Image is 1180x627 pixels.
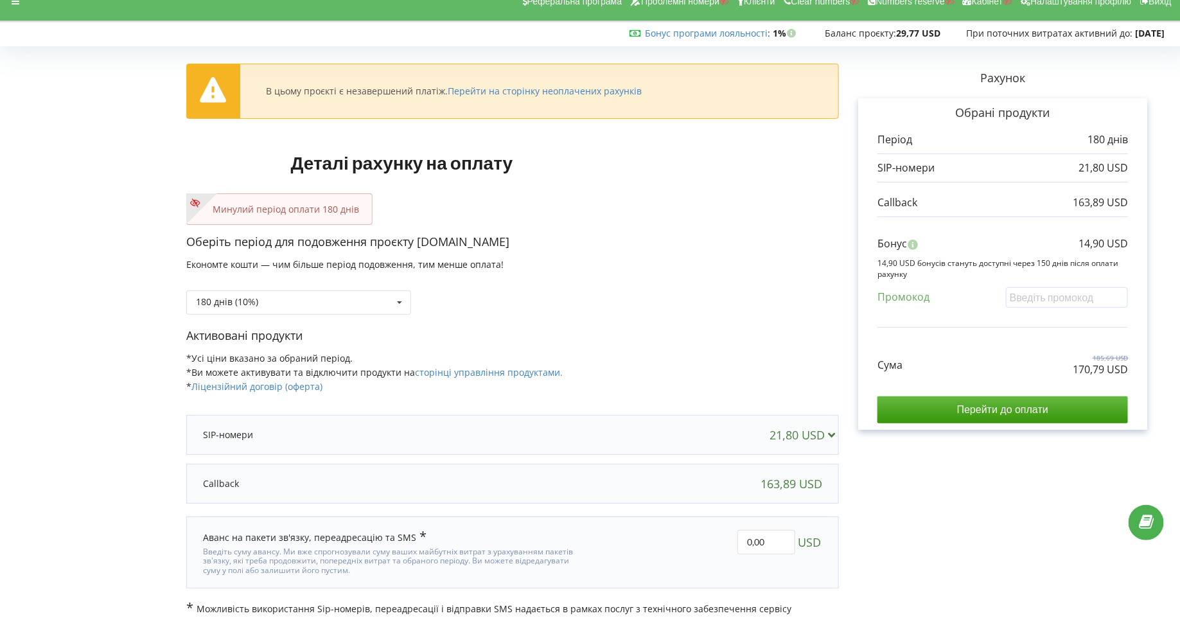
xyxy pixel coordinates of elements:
a: Ліцензійний договір (оферта) [191,380,322,393]
p: SIP-номери [203,428,253,441]
h1: Деталі рахунку на оплату [186,132,617,193]
p: Промокод [877,290,929,305]
span: *Ви можете активувати та відключити продукти на [186,366,563,378]
p: 21,80 USD [1079,161,1128,175]
p: Обрані продукти [877,105,1128,121]
p: Бонус [877,236,907,251]
p: Минулий період оплати 180 днів [200,203,359,216]
p: 163,89 USD [1073,195,1128,210]
p: Сума [877,358,903,373]
p: Callback [203,477,239,490]
div: 163,89 USD [761,477,822,490]
p: Оберіть період для подовження проєкту [DOMAIN_NAME] [186,234,839,251]
strong: [DATE] [1135,27,1165,39]
p: 180 днів [1088,132,1128,147]
p: 14,90 USD бонусів стануть доступні через 150 днів після оплати рахунку [877,258,1128,279]
strong: 29,77 USD [896,27,940,39]
span: *Усі ціни вказано за обраний період. [186,352,353,364]
span: При поточних витратах активний до: [966,27,1132,39]
p: Період [877,132,912,147]
div: Аванс на пакети зв'язку, переадресацію та SMS [203,530,427,544]
span: Економте кошти — чим більше період подовження, тим менше оплата! [186,258,504,270]
a: сторінці управління продуктами. [415,366,563,378]
div: 180 днів (10%) [196,297,258,306]
p: Рахунок [839,70,1167,87]
p: Активовані продукти [186,328,839,344]
p: 185,69 USD [1073,353,1128,362]
a: Бонус програми лояльності [645,27,768,39]
span: : [645,27,770,39]
p: Можливість використання Sip-номерів, переадресації і відправки SMS надається в рамках послуг з те... [186,601,839,615]
p: 14,90 USD [1079,236,1128,251]
input: Введіть промокод [1006,287,1128,307]
p: 170,79 USD [1073,362,1128,377]
div: 21,80 USD [770,428,841,441]
a: Перейти на сторінку неоплачених рахунків [448,85,642,97]
div: Введіть суму авансу. Ми вже спрогнозували суму ваших майбутніх витрат з урахуванням пакетів зв'яз... [203,544,583,575]
span: USD [798,530,821,554]
strong: 1% [773,27,799,39]
span: Баланс проєкту: [825,27,896,39]
input: Перейти до оплати [877,396,1128,423]
div: В цьому проєкті є незавершений платіж. [266,85,642,97]
p: SIP-номери [877,161,935,175]
p: Callback [877,195,917,210]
